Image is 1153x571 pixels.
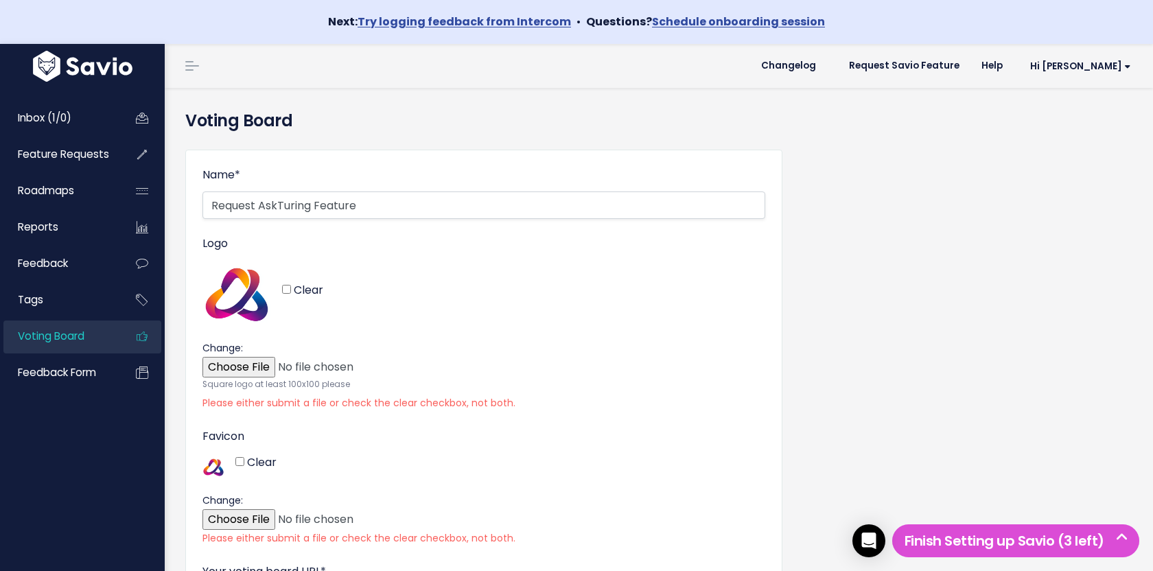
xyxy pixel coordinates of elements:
img: AskTuringSymbol_hpTspOp.png [202,260,271,329]
label: Clear [294,281,323,301]
label: Clear [247,453,277,473]
span: Reports [18,220,58,234]
span: Hi [PERSON_NAME] [1030,61,1131,71]
label: Name [202,167,240,183]
h4: Voting Board [185,108,1132,133]
span: Inbox (1/0) [18,110,71,125]
a: Voting Board [3,321,114,352]
label: Logo [202,235,228,252]
div: Open Intercom Messenger [852,524,885,557]
strong: Next: [328,14,571,30]
a: Tags [3,284,114,316]
a: Help [970,56,1014,76]
a: Roadmaps [3,175,114,207]
a: Feedback [3,248,114,279]
small: Square logo at least 100x100 please [202,377,765,392]
span: Feedback form [18,365,96,380]
strong: Questions? [586,14,825,30]
a: Inbox (1/0) [3,102,114,134]
a: Reports [3,211,114,243]
a: Feedback form [3,357,114,388]
span: • [576,14,581,30]
a: Try logging feedback from Intercom [358,14,571,30]
span: Feature Requests [18,147,109,161]
label: Favicon [202,428,244,445]
span: Feedback [18,256,68,270]
span: Please either submit a file or check the clear checkbox, not both. [202,395,765,412]
div: Change: [202,235,765,412]
span: Please either submit a file or check the clear checkbox, not both. [202,530,765,547]
a: Feature Requests [3,139,114,170]
span: Tags [18,292,43,307]
h5: Finish Setting up Savio (3 left) [898,531,1133,551]
a: Schedule onboarding session [652,14,825,30]
span: Changelog [761,61,816,71]
div: Change: [202,428,765,547]
a: Request Savio Feature [838,56,970,76]
img: AskTuringSymbol_eATapnK.png [202,456,224,478]
a: Hi [PERSON_NAME] [1014,56,1142,77]
img: logo-white.9d6f32f41409.svg [30,51,136,82]
span: Voting Board [18,329,84,343]
span: Roadmaps [18,183,74,198]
